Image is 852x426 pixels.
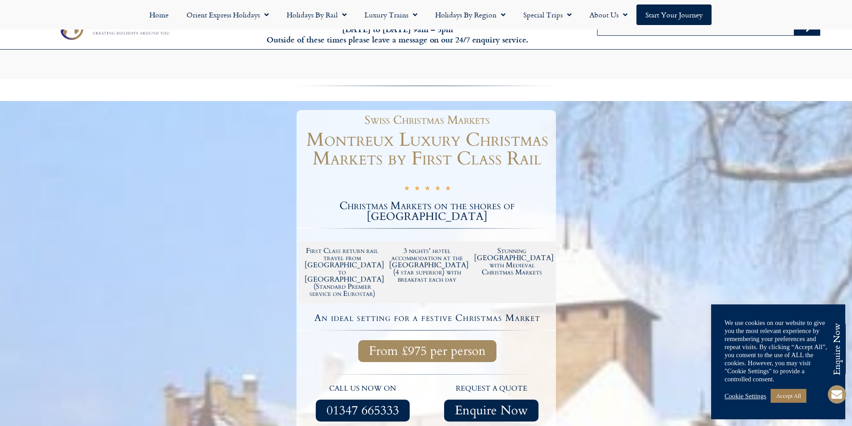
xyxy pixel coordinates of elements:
[725,319,832,383] div: We use cookies on our website to give you the most relevant experience by remembering your prefer...
[300,313,555,323] h4: An ideal setting for a festive Christmas Market
[725,392,766,400] a: Cookie Settings
[636,4,712,25] a: Start your Journey
[229,24,566,45] h6: [DATE] to [DATE] 9am – 5pm Outside of these times please leave a message on our 24/7 enquiry serv...
[404,183,451,194] div: 5/5
[299,131,556,168] h1: Montreux Luxury Christmas Markets by First Class Rail
[445,184,451,194] i: ★
[426,4,514,25] a: Holidays by Region
[278,4,356,25] a: Holidays by Rail
[299,201,556,222] h2: Christmas Markets on the shores of [GEOGRAPHIC_DATA]
[424,184,430,194] i: ★
[4,4,848,25] nav: Menu
[444,400,538,422] a: Enquire Now
[455,405,528,416] span: Enquire Now
[140,4,178,25] a: Home
[358,340,496,362] a: From £975 per person
[514,4,581,25] a: Special Trips
[389,247,465,283] h2: 3 nights' hotel accommodation at the [GEOGRAPHIC_DATA] (4 star superior) with breakfast each day
[414,184,420,194] i: ★
[178,4,278,25] a: Orient Express Holidays
[303,383,423,395] p: call us now on
[356,4,426,25] a: Luxury Trains
[326,405,399,416] span: 01347 665333
[771,389,806,403] a: Accept All
[432,383,551,395] p: request a quote
[303,114,551,126] h1: Swiss Christmas Markets
[474,247,550,276] h2: Stunning [GEOGRAPHIC_DATA] with Medieval Christmas Markets
[581,4,636,25] a: About Us
[369,346,486,357] span: From £975 per person
[435,184,441,194] i: ★
[305,247,381,297] h2: First Class return rail travel from [GEOGRAPHIC_DATA] to [GEOGRAPHIC_DATA] (Standard Premier serv...
[404,184,410,194] i: ★
[316,400,410,422] a: 01347 665333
